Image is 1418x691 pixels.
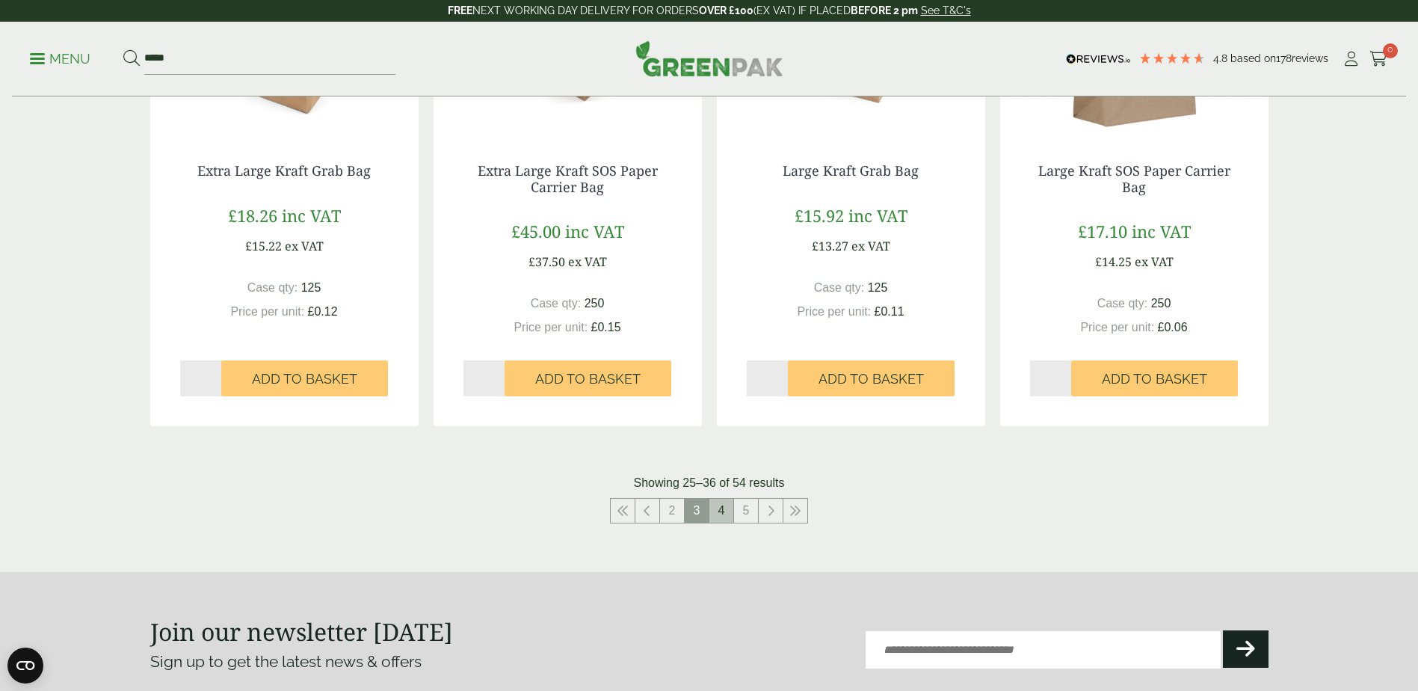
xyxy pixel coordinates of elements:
[282,204,341,227] span: inc VAT
[301,281,321,294] span: 125
[783,162,919,179] a: Large Kraft Grab Bag
[819,371,924,387] span: Add to Basket
[30,50,90,65] a: Menu
[591,321,621,334] span: £0.15
[150,650,653,674] p: Sign up to get the latest news & offers
[1292,52,1328,64] span: reviews
[709,499,733,523] a: 4
[1135,254,1174,270] span: ex VAT
[1342,52,1360,67] i: My Account
[535,371,641,387] span: Add to Basket
[812,238,848,254] span: £13.27
[1213,52,1230,64] span: 4.8
[505,360,671,396] button: Add to Basket
[635,40,783,76] img: GreenPak Supplies
[308,305,338,318] span: £0.12
[568,254,607,270] span: ex VAT
[685,499,709,523] span: 3
[1038,162,1230,196] a: Large Kraft SOS Paper Carrier Bag
[848,204,907,227] span: inc VAT
[1151,297,1171,310] span: 250
[531,297,582,310] span: Case qty:
[1369,52,1388,67] i: Cart
[30,50,90,68] p: Menu
[1066,54,1131,64] img: REVIEWS.io
[660,499,684,523] a: 2
[245,238,282,254] span: £15.22
[1071,360,1238,396] button: Add to Basket
[7,648,43,684] button: Open CMP widget
[851,238,890,254] span: ex VAT
[921,4,971,16] a: See T&C's
[814,281,865,294] span: Case qty:
[1080,321,1154,334] span: Price per unit:
[228,204,277,227] span: £18.26
[699,4,753,16] strong: OVER £100
[230,305,304,318] span: Price per unit:
[252,371,357,387] span: Add to Basket
[1369,48,1388,70] a: 0
[565,220,624,242] span: inc VAT
[528,254,565,270] span: £37.50
[788,360,955,396] button: Add to Basket
[1383,43,1398,58] span: 0
[634,474,785,492] p: Showing 25–36 of 54 results
[514,321,588,334] span: Price per unit:
[868,281,888,294] span: 125
[247,281,298,294] span: Case qty:
[1097,297,1148,310] span: Case qty:
[1095,254,1132,270] span: £14.25
[851,4,918,16] strong: BEFORE 2 pm
[1276,52,1292,64] span: 178
[448,4,472,16] strong: FREE
[221,360,388,396] button: Add to Basket
[1078,220,1127,242] span: £17.10
[197,162,371,179] a: Extra Large Kraft Grab Bag
[478,162,658,196] a: Extra Large Kraft SOS Paper Carrier Bag
[1102,371,1207,387] span: Add to Basket
[1132,220,1191,242] span: inc VAT
[1230,52,1276,64] span: Based on
[795,204,844,227] span: £15.92
[797,305,871,318] span: Price per unit:
[285,238,324,254] span: ex VAT
[1138,52,1206,65] div: 4.78 Stars
[585,297,605,310] span: 250
[1158,321,1188,334] span: £0.06
[150,615,453,648] strong: Join our newsletter [DATE]
[734,499,758,523] a: 5
[511,220,561,242] span: £45.00
[875,305,904,318] span: £0.11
